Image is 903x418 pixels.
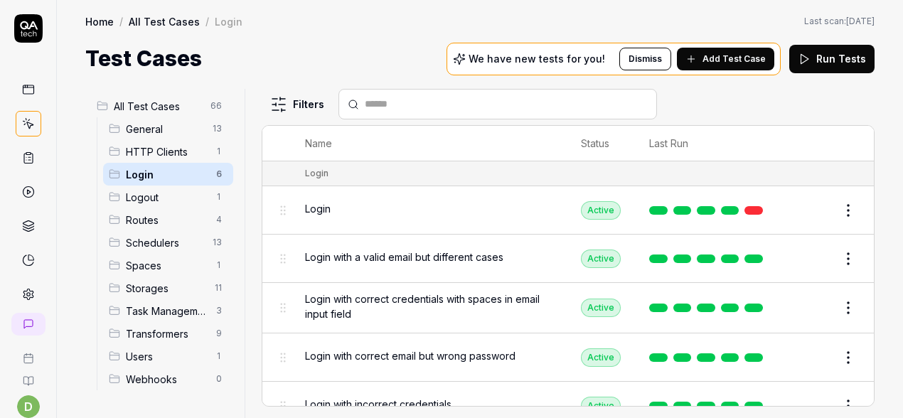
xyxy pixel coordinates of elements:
span: 9 [210,325,228,342]
button: Last scan:[DATE] [804,15,875,28]
span: Last scan: [804,15,875,28]
p: We have new tests for you! [469,54,605,64]
button: Add Test Case [677,48,774,70]
span: 1 [210,257,228,274]
th: Status [567,126,635,161]
span: Logout [126,190,208,205]
a: Documentation [6,364,50,387]
tr: Login with correct credentials with spaces in email input fieldActive [262,283,874,333]
div: / [119,14,123,28]
span: Users [126,349,208,364]
button: Dismiss [619,48,671,70]
span: 66 [205,97,228,114]
tr: LoginActive [262,186,874,235]
span: Login with correct credentials with spaces in email input field [305,291,552,321]
span: Storages [126,281,206,296]
span: 3 [210,302,228,319]
span: Add Test Case [702,53,766,65]
div: Login [215,14,242,28]
tr: Login with a valid email but different casesActive [262,235,874,283]
tr: Login with correct email but wrong passwordActive [262,333,874,382]
div: Active [581,250,621,268]
span: 1 [210,348,228,365]
span: Webhooks [126,372,208,387]
a: Home [85,14,114,28]
div: / [205,14,209,28]
th: Name [291,126,567,161]
div: Active [581,348,621,367]
div: Drag to reorderWebhooks0 [103,368,233,390]
a: New conversation [11,313,46,336]
span: 4 [210,211,228,228]
div: Drag to reorderTask Management3 [103,299,233,322]
button: Run Tests [789,45,875,73]
span: Login [126,167,208,182]
span: 1 [210,143,228,160]
time: [DATE] [846,16,875,26]
div: Drag to reorderLogin6 [103,163,233,186]
button: d [17,395,40,418]
div: Active [581,201,621,220]
div: Drag to reorderSpaces1 [103,254,233,277]
div: Drag to reorderRoutes4 [103,208,233,231]
span: All Test Cases [114,99,202,114]
span: Login [305,201,331,216]
div: Drag to reorderLogout1 [103,186,233,208]
span: HTTP Clients [126,144,208,159]
span: Spaces [126,258,208,273]
span: Routes [126,213,208,227]
h1: Test Cases [85,43,202,75]
div: Drag to reorderHTTP Clients1 [103,140,233,163]
th: Last Run [635,126,783,161]
div: Drag to reorderStorages11 [103,277,233,299]
span: Schedulers [126,235,204,250]
div: Drag to reorderSchedulers13 [103,231,233,254]
div: Drag to reorderTransformers9 [103,322,233,345]
span: Login with a valid email but different cases [305,250,503,264]
div: Active [581,299,621,317]
span: General [126,122,204,136]
a: All Test Cases [129,14,200,28]
a: Book a call with us [6,341,50,364]
div: Drag to reorderGeneral13 [103,117,233,140]
button: Filters [262,90,333,119]
div: Active [581,397,621,415]
span: 13 [207,234,228,251]
span: Transformers [126,326,208,341]
span: 13 [207,120,228,137]
span: Login with correct email but wrong password [305,348,515,363]
div: Login [305,167,328,180]
span: 0 [210,370,228,387]
span: Login with incorrect credentials [305,397,451,412]
span: 1 [210,188,228,205]
div: Drag to reorderUsers1 [103,345,233,368]
span: 11 [209,279,228,296]
span: 6 [210,166,228,183]
span: Task Management [126,304,208,318]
